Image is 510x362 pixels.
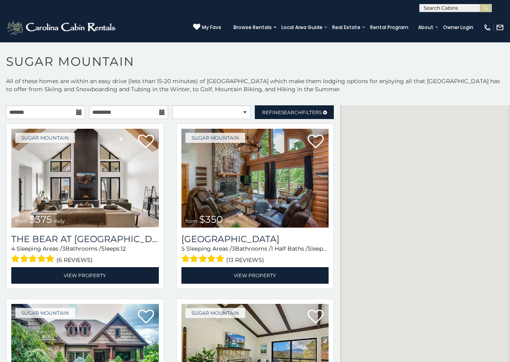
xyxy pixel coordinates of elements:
[327,245,332,252] span: 12
[138,134,154,151] a: Add to favorites
[11,129,159,228] a: The Bear At Sugar Mountain from $375 daily
[308,309,324,326] a: Add to favorites
[185,308,245,318] a: Sugar Mountain
[439,22,477,33] a: Owner Login
[199,213,223,225] span: $350
[262,109,322,115] span: Refine Filters
[496,23,504,31] img: mail-regular-white.png
[185,218,198,224] span: from
[366,22,412,33] a: Rental Program
[11,129,159,228] img: The Bear At Sugar Mountain
[121,245,126,252] span: 12
[271,245,308,252] span: 1 Half Baths /
[193,23,221,31] a: My Favs
[255,105,334,119] a: RefineSearchFilters
[29,213,52,225] span: $375
[15,218,27,224] span: from
[6,19,118,36] img: White-1-2.png
[181,234,329,245] h3: Grouse Moor Lodge
[138,309,154,326] a: Add to favorites
[185,133,245,143] a: Sugar Mountain
[11,234,159,245] h3: The Bear At Sugar Mountain
[232,245,235,252] span: 3
[54,218,65,224] span: daily
[226,255,264,265] span: (13 reviews)
[202,24,221,31] span: My Favs
[11,234,159,245] a: The Bear At [GEOGRAPHIC_DATA]
[225,218,236,224] span: daily
[181,234,329,245] a: [GEOGRAPHIC_DATA]
[11,267,159,284] a: View Property
[62,245,65,252] span: 3
[15,308,75,318] a: Sugar Mountain
[15,133,75,143] a: Sugar Mountain
[181,129,329,228] a: Grouse Moor Lodge from $350 daily
[181,267,329,284] a: View Property
[308,134,324,151] a: Add to favorites
[11,245,159,265] div: Sleeping Areas / Bathrooms / Sleeps:
[277,22,327,33] a: Local Area Guide
[328,22,364,33] a: Real Estate
[414,22,437,33] a: About
[181,129,329,228] img: Grouse Moor Lodge
[483,23,491,31] img: phone-regular-white.png
[11,245,15,252] span: 4
[229,22,276,33] a: Browse Rentals
[181,245,329,265] div: Sleeping Areas / Bathrooms / Sleeps:
[181,245,185,252] span: 5
[281,109,302,115] span: Search
[56,255,93,265] span: (6 reviews)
